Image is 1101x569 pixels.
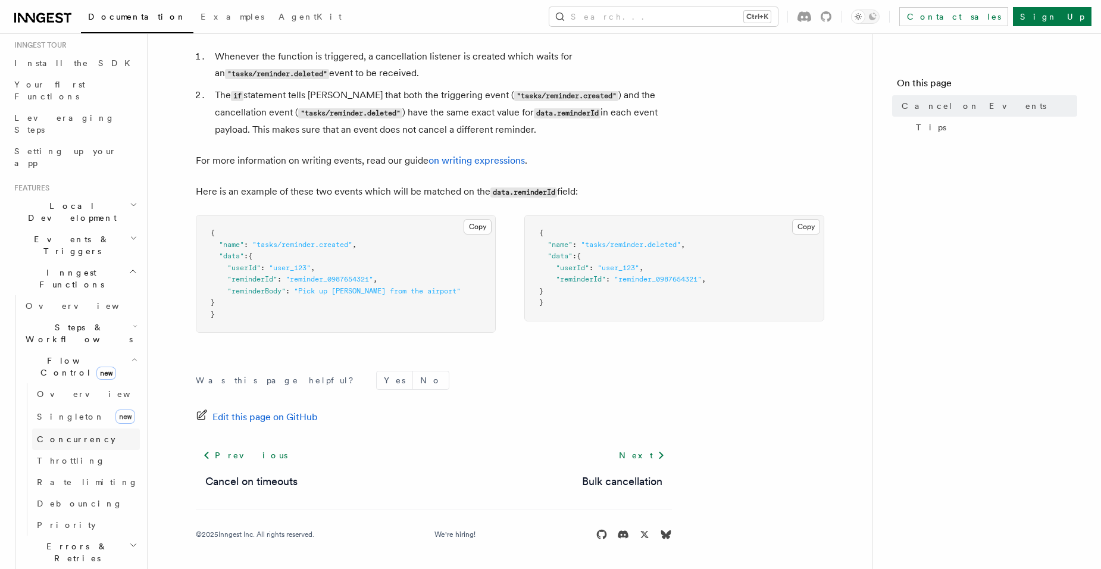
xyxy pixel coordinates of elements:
[10,52,140,74] a: Install the SDK
[211,310,215,318] span: }
[10,229,140,262] button: Events & Triggers
[851,10,880,24] button: Toggle dark mode
[606,275,610,283] span: :
[377,371,412,389] button: Yes
[1013,7,1091,26] a: Sign Up
[196,183,672,201] p: Here is an example of these two events which will be matched on the field:
[21,540,129,564] span: Errors & Retries
[534,108,600,118] code: data.reminderId
[21,321,133,345] span: Steps & Workflows
[556,275,606,283] span: "reminderId"
[10,262,140,295] button: Inngest Functions
[639,264,643,272] span: ,
[21,317,140,350] button: Steps & Workflows
[21,383,140,536] div: Flow Controlnew
[32,471,140,493] a: Rate limiting
[196,530,314,539] div: © 2025 Inngest Inc. All rights reserved.
[10,195,140,229] button: Local Development
[792,219,820,235] button: Copy
[589,264,593,272] span: :
[211,298,215,307] span: }
[196,445,294,466] a: Previous
[681,240,685,249] span: ,
[37,389,159,399] span: Overview
[32,514,140,536] a: Priority
[219,252,244,260] span: "data"
[269,264,311,272] span: "user_123"
[26,301,148,311] span: Overview
[10,183,49,193] span: Features
[88,12,186,21] span: Documentation
[352,240,356,249] span: ,
[21,295,140,317] a: Overview
[702,275,706,283] span: ,
[21,355,131,379] span: Flow Control
[10,233,130,257] span: Events & Triggers
[577,252,581,260] span: {
[32,450,140,471] a: Throttling
[464,219,492,235] button: Copy
[10,40,67,50] span: Inngest tour
[899,7,1008,26] a: Contact sales
[211,87,672,138] li: The statement tells [PERSON_NAME] that both the triggering event ( ) and the cancellation event (...
[196,409,318,426] a: Edit this page on GitHub
[219,240,244,249] span: "name"
[248,252,252,260] span: {
[548,252,573,260] span: "data"
[490,187,557,198] code: data.reminderId
[10,74,140,107] a: Your first Functions
[897,76,1077,95] h4: On this page
[10,140,140,174] a: Setting up your app
[32,429,140,450] a: Concurrency
[32,405,140,429] a: Singletonnew
[231,91,243,101] code: if
[434,530,476,539] a: We're hiring!
[539,229,543,237] span: {
[252,240,352,249] span: "tasks/reminder.created"
[294,287,461,295] span: "Pick up [PERSON_NAME] from the airport"
[911,117,1077,138] a: Tips
[916,121,946,133] span: Tips
[14,146,117,168] span: Setting up your app
[14,113,115,135] span: Leveraging Steps
[37,456,105,465] span: Throttling
[201,12,264,21] span: Examples
[193,4,271,32] a: Examples
[37,477,138,487] span: Rate limiting
[10,200,130,224] span: Local Development
[227,287,286,295] span: "reminderBody"
[10,267,129,290] span: Inngest Functions
[539,287,543,295] span: }
[902,100,1046,112] span: Cancel on Events
[96,367,116,380] span: new
[81,4,193,33] a: Documentation
[196,152,672,169] p: For more information on writing events, read our guide .
[582,473,662,490] a: Bulk cancellation
[614,275,702,283] span: "reminder_0987654321"
[211,229,215,237] span: {
[556,264,589,272] span: "userId"
[227,275,277,283] span: "reminderId"
[549,7,778,26] button: Search...Ctrl+K
[225,69,329,79] code: "tasks/reminder.deleted"
[10,107,140,140] a: Leveraging Steps
[373,275,377,283] span: ,
[428,155,525,166] a: on writing expressions
[744,11,771,23] kbd: Ctrl+K
[196,374,362,386] p: Was this page helpful?
[311,264,315,272] span: ,
[227,264,261,272] span: "userId"
[514,91,618,101] code: "tasks/reminder.created"
[548,240,573,249] span: "name"
[14,58,137,68] span: Install the SDK
[286,275,373,283] span: "reminder_0987654321"
[212,409,318,426] span: Edit this page on GitHub
[573,240,577,249] span: :
[573,252,577,260] span: :
[21,536,140,569] button: Errors & Retries
[37,499,123,508] span: Debouncing
[277,275,281,283] span: :
[271,4,349,32] a: AgentKit
[244,240,248,249] span: :
[286,287,290,295] span: :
